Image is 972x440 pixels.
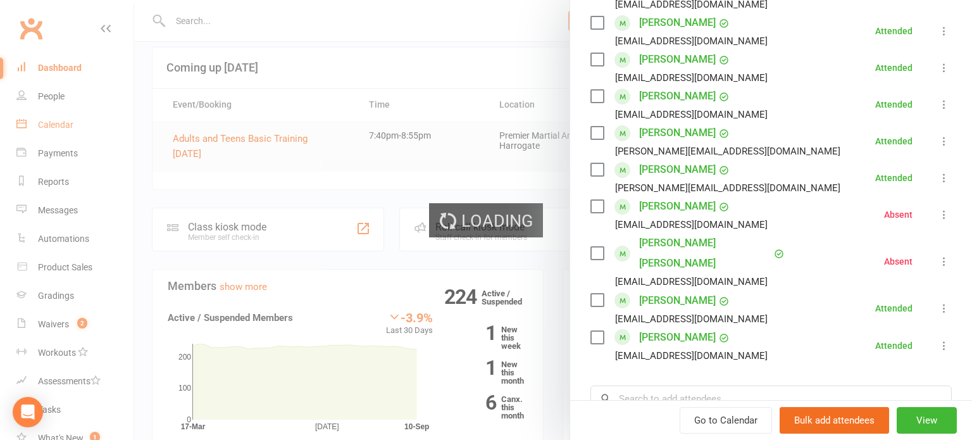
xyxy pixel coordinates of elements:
a: [PERSON_NAME] [PERSON_NAME] [639,233,771,273]
a: [PERSON_NAME] [639,13,716,33]
button: View [897,407,957,434]
a: [PERSON_NAME] [639,327,716,348]
div: Attended [875,63,913,72]
div: [EMAIL_ADDRESS][DOMAIN_NAME] [615,348,768,364]
div: Absent [884,210,913,219]
div: [EMAIL_ADDRESS][DOMAIN_NAME] [615,311,768,327]
div: Attended [875,341,913,350]
div: Attended [875,173,913,182]
div: [EMAIL_ADDRESS][DOMAIN_NAME] [615,106,768,123]
div: Attended [875,27,913,35]
a: [PERSON_NAME] [639,196,716,217]
input: Search to add attendees [590,386,952,412]
div: [EMAIL_ADDRESS][DOMAIN_NAME] [615,217,768,233]
div: Attended [875,100,913,109]
div: Attended [875,304,913,313]
a: [PERSON_NAME] [639,291,716,311]
div: [EMAIL_ADDRESS][DOMAIN_NAME] [615,273,768,290]
div: Absent [884,257,913,266]
a: [PERSON_NAME] [639,123,716,143]
div: [EMAIL_ADDRESS][DOMAIN_NAME] [615,33,768,49]
a: [PERSON_NAME] [639,49,716,70]
div: Attended [875,137,913,146]
a: [PERSON_NAME] [639,160,716,180]
div: Open Intercom Messenger [13,397,43,427]
div: [EMAIL_ADDRESS][DOMAIN_NAME] [615,70,768,86]
a: [PERSON_NAME] [639,86,716,106]
div: [PERSON_NAME][EMAIL_ADDRESS][DOMAIN_NAME] [615,180,840,196]
a: Go to Calendar [680,407,772,434]
button: Bulk add attendees [780,407,889,434]
div: [PERSON_NAME][EMAIL_ADDRESS][DOMAIN_NAME] [615,143,840,160]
